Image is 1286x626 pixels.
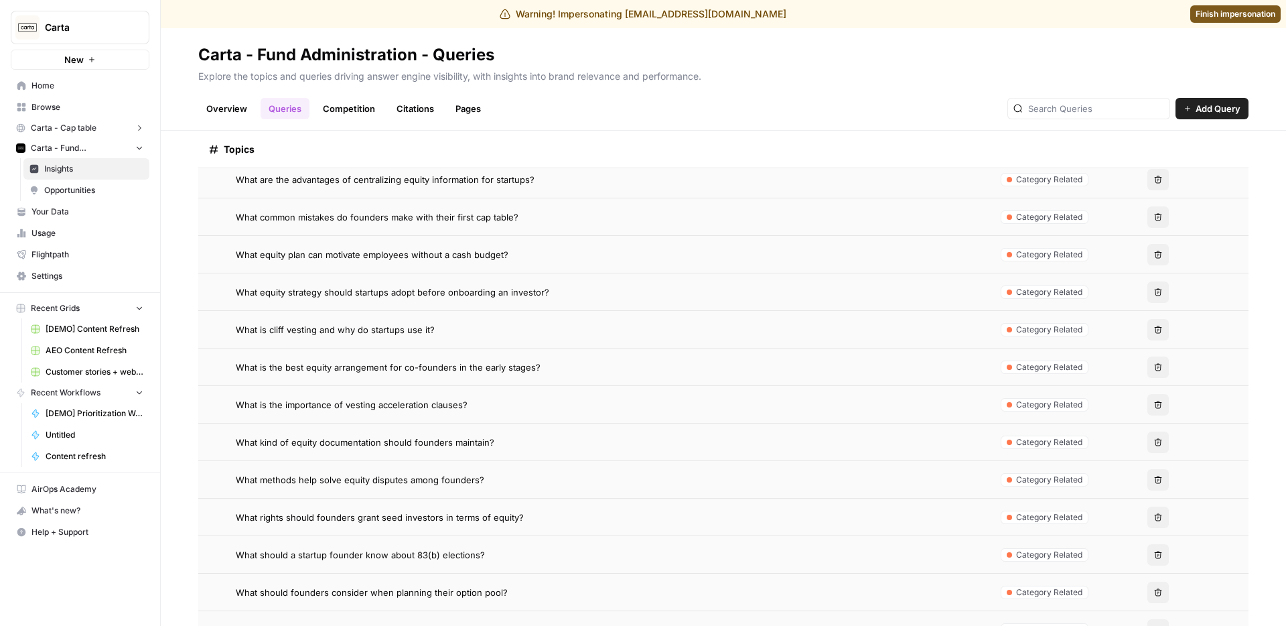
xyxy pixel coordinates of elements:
a: Usage [11,223,149,244]
span: Topics [224,143,255,156]
span: What is the best equity arrangement for co-founders in the early stages? [236,361,541,374]
span: Insights [44,163,143,175]
a: Content refresh [25,446,149,467]
span: Category Related [1016,174,1082,186]
span: Category Related [1016,399,1082,411]
a: Browse [11,97,149,118]
span: Opportunities [44,184,143,196]
a: Home [11,75,149,97]
span: AEO Content Refresh [46,345,143,357]
button: Carta - Fund Administration [11,138,149,158]
a: AirOps Academy [11,479,149,500]
span: Category Related [1016,249,1082,261]
button: Help + Support [11,521,149,543]
a: Customer stories + webinar transcripts [25,361,149,383]
span: New [64,53,84,66]
a: Overview [198,98,255,119]
span: Customer stories + webinar transcripts [46,366,143,378]
button: Workspace: Carta [11,11,149,44]
button: Carta - Cap table [11,118,149,138]
span: What should founders consider when planning their option pool? [236,586,508,599]
span: Recent Workflows [31,387,100,399]
div: Warning! Impersonating [EMAIL_ADDRESS][DOMAIN_NAME] [500,7,786,21]
img: c35yeiwf0qjehltklbh57st2xhbo [16,143,25,153]
span: Home [31,80,143,92]
span: What kind of equity documentation should founders maintain? [236,436,494,449]
span: Category Related [1016,361,1082,373]
span: What is cliff vesting and why do startups use it? [236,323,435,336]
span: Help + Support [31,526,143,538]
a: AEO Content Refresh [25,340,149,361]
div: Carta - Fund Administration - Queries [198,44,494,66]
span: What are the advantages of centralizing equity information for startups? [236,173,534,186]
span: Finish impersonation [1196,8,1275,20]
span: Flightpath [31,249,143,261]
span: What methods help solve equity disputes among founders? [236,473,484,487]
span: Settings [31,270,143,282]
span: Category Related [1016,286,1082,298]
a: Competition [315,98,383,119]
button: Add Query [1175,98,1248,119]
span: Carta [45,21,126,34]
a: [DEMO] Prioritization Workflow for creation [25,403,149,424]
span: Recent Grids [31,302,80,314]
span: Carta - Fund Administration [31,142,129,154]
span: Category Related [1016,549,1082,561]
button: What's new? [11,500,149,521]
span: What should a startup founder know about 83(b) elections? [236,548,485,562]
span: What is the importance of vesting acceleration clauses? [236,398,468,412]
a: [DEMO] Content Refresh [25,318,149,340]
span: AirOps Academy [31,483,143,495]
span: Category Related [1016,511,1082,523]
img: Carta Logo [15,15,40,40]
span: Carta - Cap table [31,122,96,134]
a: Citations [388,98,442,119]
p: Explore the topics and queries driving answer engine visibility, with insights into brand relevan... [198,66,1248,83]
a: Untitled [25,424,149,446]
span: [DEMO] Content Refresh [46,323,143,335]
span: Category Related [1016,211,1082,223]
span: Browse [31,101,143,113]
span: Untitled [46,429,143,441]
span: Add Query [1196,102,1240,115]
button: Recent Grids [11,298,149,318]
span: Category Related [1016,586,1082,599]
span: What rights should founders grant seed investors in terms of equity? [236,511,524,524]
span: What equity plan can motivate employees without a cash budget? [236,248,508,261]
span: [DEMO] Prioritization Workflow for creation [46,408,143,420]
a: Pages [447,98,489,119]
span: What common mistakes do founders make with their first cap table? [236,210,518,224]
a: Flightpath [11,244,149,265]
input: Search Queries [1028,102,1164,115]
span: Category Related [1016,474,1082,486]
button: New [11,50,149,70]
span: Category Related [1016,436,1082,448]
span: Content refresh [46,450,143,462]
span: Usage [31,227,143,239]
span: Category Related [1016,324,1082,336]
a: Opportunities [23,180,149,201]
a: Finish impersonation [1190,5,1281,23]
span: What equity strategy should startups adopt before onboarding an investor? [236,286,549,299]
a: Settings [11,265,149,287]
a: Your Data [11,201,149,223]
span: Your Data [31,206,143,218]
a: Insights [23,158,149,180]
button: Recent Workflows [11,383,149,403]
a: Queries [261,98,309,119]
